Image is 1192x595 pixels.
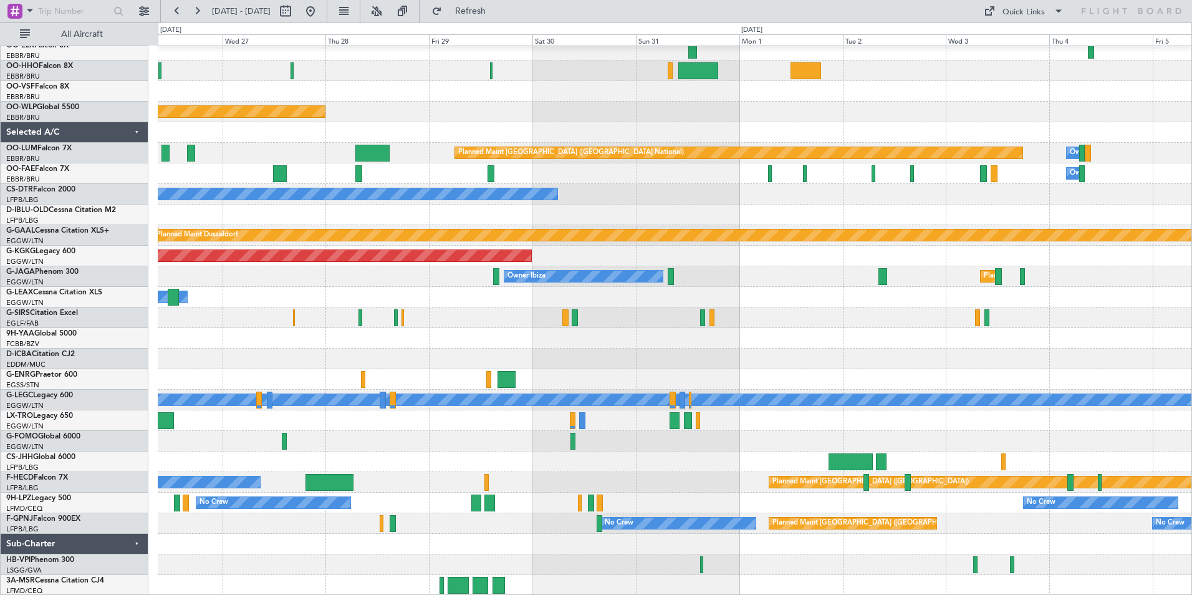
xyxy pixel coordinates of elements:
span: CS-DTR [6,186,33,193]
input: Trip Number [38,2,110,21]
a: EGLF/FAB [6,319,39,328]
a: EGGW/LTN [6,422,44,431]
span: CS-JHH [6,453,33,461]
a: EGSS/STN [6,380,39,390]
a: EBBR/BRU [6,72,40,81]
span: HB-VPI [6,556,31,564]
a: EBBR/BRU [6,154,40,163]
a: D-IBLU-OLDCessna Citation M2 [6,206,116,214]
a: EDDM/MUC [6,360,46,369]
a: OO-HHOFalcon 8X [6,62,73,70]
span: G-LEAX [6,289,33,296]
a: F-HECDFalcon 7X [6,474,68,481]
a: LFPB/LBG [6,525,39,534]
button: Refresh [426,1,501,21]
a: EGGW/LTN [6,257,44,266]
a: LX-TROLegacy 650 [6,412,73,420]
a: LFMD/CEQ [6,504,42,513]
div: No Crew [1027,493,1055,512]
a: EGGW/LTN [6,236,44,246]
a: EBBR/BRU [6,92,40,102]
a: G-GAALCessna Citation XLS+ [6,227,109,235]
a: EBBR/BRU [6,51,40,60]
a: EGGW/LTN [6,401,44,410]
div: Planned Maint [GEOGRAPHIC_DATA] ([GEOGRAPHIC_DATA]) [772,514,969,533]
div: Quick Links [1002,6,1045,19]
a: EGGW/LTN [6,298,44,307]
div: Planned Maint [GEOGRAPHIC_DATA] ([GEOGRAPHIC_DATA]) [772,473,969,491]
div: Planned Maint [GEOGRAPHIC_DATA] ([GEOGRAPHIC_DATA] National) [458,143,684,162]
a: FCBB/BZV [6,339,39,349]
a: HB-VPIPhenom 300 [6,556,74,564]
a: OO-WLPGlobal 5500 [6,104,79,111]
div: [DATE] [741,25,762,36]
span: F-GPNJ [6,515,33,523]
a: LFPB/LBG [6,195,39,205]
span: OO-VSF [6,83,35,90]
div: Owner Ibiza [507,267,546,286]
span: G-GAAL [6,227,35,235]
div: [DATE] [160,25,181,36]
div: Sun 31 [636,34,739,46]
span: D-ICBA [6,351,32,358]
a: EBBR/BRU [6,175,40,184]
a: LFPB/LBG [6,216,39,225]
a: LSGG/GVA [6,566,42,575]
div: Wed 3 [946,34,1049,46]
span: All Aircraft [32,30,132,39]
div: Owner Melsbroek Air Base [1070,164,1155,183]
button: All Aircraft [14,24,135,44]
div: No Crew [1156,514,1185,533]
span: [DATE] - [DATE] [212,6,271,17]
div: Mon 1 [739,34,843,46]
a: CS-JHHGlobal 6000 [6,453,75,461]
a: D-ICBACitation CJ2 [6,351,75,358]
span: G-JAGA [6,268,35,276]
a: 9H-LPZLegacy 500 [6,495,71,502]
a: EGGW/LTN [6,278,44,287]
span: F-HECD [6,474,34,481]
div: Owner Melsbroek Air Base [1070,143,1155,162]
span: D-IBLU-OLD [6,206,49,214]
div: Wed 27 [223,34,326,46]
span: OO-FAE [6,165,35,173]
a: G-JAGAPhenom 300 [6,268,79,276]
div: Thu 28 [325,34,429,46]
a: F-GPNJFalcon 900EX [6,515,80,523]
a: G-SIRSCitation Excel [6,309,78,317]
a: EGGW/LTN [6,442,44,452]
span: 3A-MSR [6,577,35,584]
a: 9H-YAAGlobal 5000 [6,330,77,337]
a: OO-LUMFalcon 7X [6,145,72,152]
a: G-FOMOGlobal 6000 [6,433,80,440]
a: CS-DTRFalcon 2000 [6,186,75,193]
span: LX-TRO [6,412,33,420]
span: OO-WLP [6,104,37,111]
span: 9H-YAA [6,330,34,337]
span: G-KGKG [6,248,36,255]
div: Planned Maint Dusseldorf [156,226,238,244]
span: G-SIRS [6,309,30,317]
span: OO-HHO [6,62,39,70]
a: 3A-MSRCessna Citation CJ4 [6,577,104,584]
div: Planned Maint [GEOGRAPHIC_DATA] ([GEOGRAPHIC_DATA]) [984,267,1180,286]
div: Sat 30 [532,34,636,46]
span: 9H-LPZ [6,495,31,502]
div: No Crew [605,514,633,533]
span: OO-LUM [6,145,37,152]
div: Tue 2 [843,34,946,46]
a: G-KGKGLegacy 600 [6,248,75,255]
div: Tue 26 [119,34,223,46]
a: OO-FAEFalcon 7X [6,165,69,173]
span: G-ENRG [6,371,36,379]
div: No Crew [199,493,228,512]
div: Thu 4 [1049,34,1153,46]
a: G-ENRGPraetor 600 [6,371,77,379]
span: Refresh [445,7,497,16]
a: G-LEGCLegacy 600 [6,392,73,399]
a: LFPB/LBG [6,463,39,472]
a: LFPB/LBG [6,483,39,493]
button: Quick Links [978,1,1070,21]
div: Fri 29 [429,34,532,46]
a: G-LEAXCessna Citation XLS [6,289,102,296]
